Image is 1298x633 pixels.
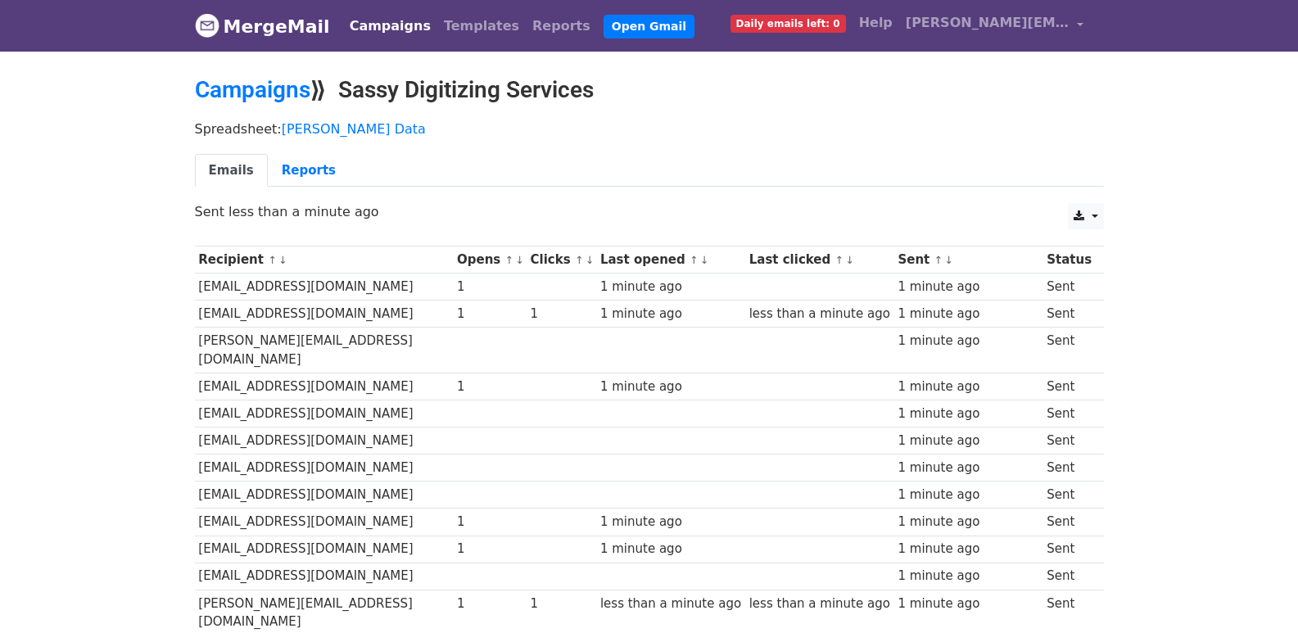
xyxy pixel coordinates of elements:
[195,301,454,328] td: [EMAIL_ADDRESS][DOMAIN_NAME]
[898,378,1038,396] div: 1 minute ago
[457,540,522,558] div: 1
[898,405,1038,423] div: 1 minute ago
[195,563,454,590] td: [EMAIL_ADDRESS][DOMAIN_NAME]
[515,254,524,266] a: ↓
[600,378,741,396] div: 1 minute ago
[845,254,854,266] a: ↓
[1042,328,1095,373] td: Sent
[526,10,597,43] a: Reports
[600,540,741,558] div: 1 minute ago
[195,76,1104,104] h2: ⟫ Sassy Digitizing Services
[268,154,350,188] a: Reports
[749,305,890,323] div: less than a minute ago
[282,121,426,137] a: [PERSON_NAME] Data
[195,400,454,427] td: [EMAIL_ADDRESS][DOMAIN_NAME]
[195,274,454,301] td: [EMAIL_ADDRESS][DOMAIN_NAME]
[690,254,699,266] a: ↑
[604,15,694,38] a: Open Gmail
[1042,427,1095,454] td: Sent
[596,246,745,274] th: Last opened
[730,15,846,33] span: Daily emails left: 0
[457,378,522,396] div: 1
[898,540,1038,558] div: 1 minute ago
[195,509,454,536] td: [EMAIL_ADDRESS][DOMAIN_NAME]
[343,10,437,43] a: Campaigns
[1042,454,1095,482] td: Sent
[195,427,454,454] td: [EMAIL_ADDRESS][DOMAIN_NAME]
[853,7,899,39] a: Help
[457,278,522,296] div: 1
[898,486,1038,504] div: 1 minute ago
[1042,246,1095,274] th: Status
[531,595,593,613] div: 1
[898,332,1038,350] div: 1 minute ago
[195,482,454,509] td: [EMAIL_ADDRESS][DOMAIN_NAME]
[600,595,741,613] div: less than a minute ago
[268,254,277,266] a: ↑
[457,305,522,323] div: 1
[437,10,526,43] a: Templates
[1042,274,1095,301] td: Sent
[453,246,527,274] th: Opens
[195,246,454,274] th: Recipient
[1042,536,1095,563] td: Sent
[195,76,310,103] a: Campaigns
[944,254,953,266] a: ↓
[505,254,514,266] a: ↑
[586,254,595,266] a: ↓
[724,7,853,39] a: Daily emails left: 0
[527,246,596,274] th: Clicks
[600,305,741,323] div: 1 minute ago
[575,254,584,266] a: ↑
[898,278,1038,296] div: 1 minute ago
[195,536,454,563] td: [EMAIL_ADDRESS][DOMAIN_NAME]
[894,246,1043,274] th: Sent
[600,513,741,531] div: 1 minute ago
[1042,373,1095,400] td: Sent
[934,254,943,266] a: ↑
[899,7,1091,45] a: [PERSON_NAME][EMAIL_ADDRESS][DOMAIN_NAME]
[531,305,593,323] div: 1
[195,203,1104,220] p: Sent less than a minute ago
[1042,563,1095,590] td: Sent
[195,454,454,482] td: [EMAIL_ADDRESS][DOMAIN_NAME]
[745,246,894,274] th: Last clicked
[1042,509,1095,536] td: Sent
[195,13,219,38] img: MergeMail logo
[898,567,1038,586] div: 1 minute ago
[898,305,1038,323] div: 1 minute ago
[1042,400,1095,427] td: Sent
[195,328,454,373] td: [PERSON_NAME][EMAIL_ADDRESS][DOMAIN_NAME]
[278,254,287,266] a: ↓
[835,254,844,266] a: ↑
[898,513,1038,531] div: 1 minute ago
[195,373,454,400] td: [EMAIL_ADDRESS][DOMAIN_NAME]
[195,120,1104,138] p: Spreadsheet:
[898,432,1038,450] div: 1 minute ago
[600,278,741,296] div: 1 minute ago
[195,9,330,43] a: MergeMail
[457,513,522,531] div: 1
[1042,301,1095,328] td: Sent
[700,254,709,266] a: ↓
[1042,482,1095,509] td: Sent
[749,595,890,613] div: less than a minute ago
[898,459,1038,477] div: 1 minute ago
[906,13,1070,33] span: [PERSON_NAME][EMAIL_ADDRESS][DOMAIN_NAME]
[195,154,268,188] a: Emails
[898,595,1038,613] div: 1 minute ago
[457,595,522,613] div: 1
